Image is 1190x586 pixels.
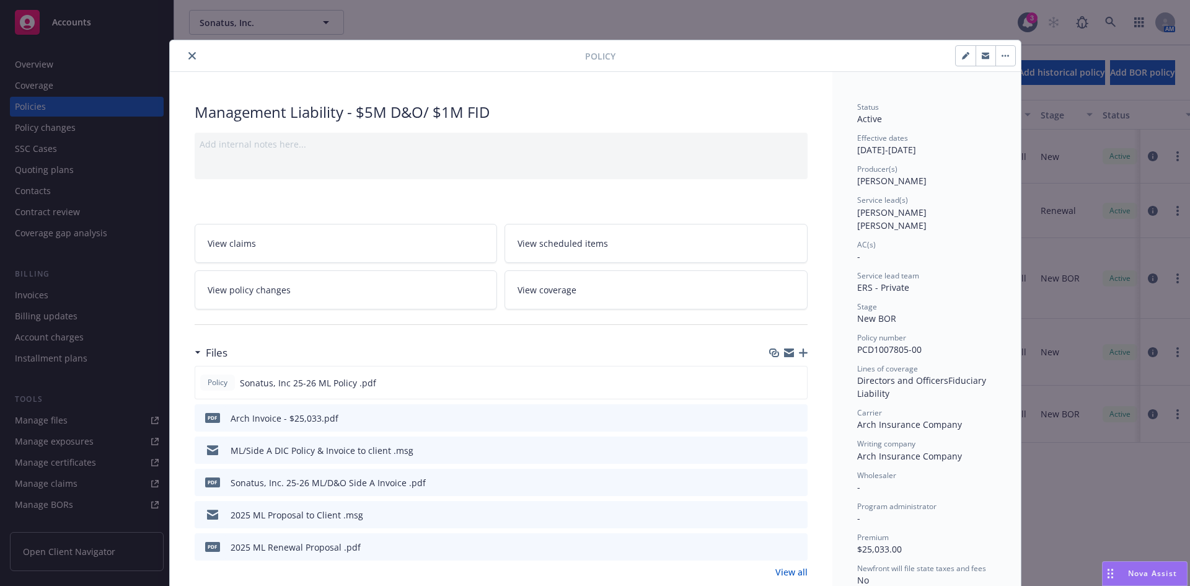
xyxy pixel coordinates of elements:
span: Policy [205,377,230,388]
div: Files [195,345,227,361]
span: Nova Assist [1128,568,1177,579]
a: View all [775,566,808,579]
a: View coverage [505,270,808,309]
button: download file [772,444,782,457]
div: 2025 ML Proposal to Client .msg [231,508,363,522]
span: pdf [205,542,220,551]
button: preview file [791,444,803,457]
span: - [857,481,860,493]
span: ERS - Private [857,282,909,293]
h3: Files [206,345,227,361]
span: Carrier [857,407,882,418]
div: Add internal notes here... [200,138,803,151]
span: Producer(s) [857,164,897,174]
span: Service lead team [857,270,919,281]
span: Policy number [857,332,906,343]
span: Lines of coverage [857,363,918,374]
a: View scheduled items [505,224,808,263]
button: preview file [791,412,803,425]
span: Program administrator [857,501,937,512]
span: - [857,512,860,524]
span: PCD1007805-00 [857,344,922,355]
span: Policy [585,50,615,63]
span: [PERSON_NAME] [857,175,927,187]
span: Active [857,113,882,125]
button: preview file [791,508,803,522]
span: Arch Insurance Company [857,419,962,430]
div: Drag to move [1103,562,1118,585]
button: download file [772,412,782,425]
span: View policy changes [208,283,291,296]
span: AC(s) [857,239,876,250]
span: New BOR [857,313,896,324]
span: Fiduciary Liability [857,375,989,399]
div: [DATE] - [DATE] [857,133,996,156]
button: close [185,48,200,63]
button: download file [771,376,781,389]
div: Management Liability - $5M D&O/ $1M FID [195,102,808,123]
div: Arch Invoice - $25,033.pdf [231,412,338,425]
span: pdf [205,477,220,487]
span: [PERSON_NAME] [PERSON_NAME] [857,206,929,231]
a: View claims [195,224,498,263]
button: download file [772,508,782,522]
span: View coverage [518,283,576,296]
span: View scheduled items [518,237,608,250]
span: Service lead(s) [857,195,908,205]
span: Directors and Officers [857,375,948,386]
div: ML/Side A DIC Policy & Invoice to client .msg [231,444,413,457]
span: Premium [857,532,889,543]
span: Newfront will file state taxes and fees [857,563,986,574]
span: No [857,574,869,586]
span: View claims [208,237,256,250]
span: Status [857,102,879,112]
button: download file [772,541,782,554]
button: preview file [791,376,802,389]
span: Effective dates [857,133,908,143]
button: download file [772,476,782,489]
span: Writing company [857,438,915,449]
a: View policy changes [195,270,498,309]
span: Stage [857,301,877,312]
span: $25,033.00 [857,543,902,555]
div: 2025 ML Renewal Proposal .pdf [231,541,361,554]
span: pdf [205,413,220,422]
button: Nova Assist [1102,561,1188,586]
button: preview file [791,476,803,489]
div: Sonatus, Inc. 25-26 ML/D&O Side A Invoice .pdf [231,476,426,489]
span: - [857,251,860,262]
span: Sonatus, Inc 25-26 ML Policy .pdf [240,376,376,389]
span: Wholesaler [857,470,896,481]
button: preview file [791,541,803,554]
span: Arch Insurance Company [857,450,962,462]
